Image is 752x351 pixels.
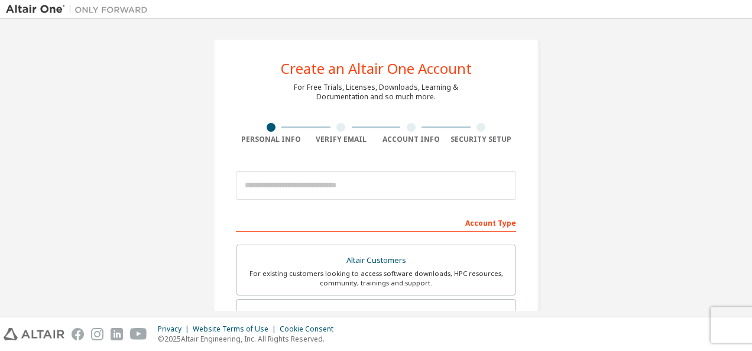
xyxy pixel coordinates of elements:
div: Security Setup [446,135,517,144]
div: Verify Email [306,135,377,144]
div: For Free Trials, Licenses, Downloads, Learning & Documentation and so much more. [294,83,458,102]
img: altair_logo.svg [4,328,64,340]
div: Create an Altair One Account [281,61,472,76]
div: Privacy [158,324,193,334]
div: Cookie Consent [280,324,341,334]
div: Account Type [236,213,516,232]
div: Account Info [376,135,446,144]
img: Altair One [6,4,154,15]
img: linkedin.svg [111,328,123,340]
img: youtube.svg [130,328,147,340]
img: facebook.svg [72,328,84,340]
div: Altair Customers [244,252,508,269]
img: instagram.svg [91,328,103,340]
div: Students [244,307,508,323]
div: Personal Info [236,135,306,144]
div: Website Terms of Use [193,324,280,334]
div: For existing customers looking to access software downloads, HPC resources, community, trainings ... [244,269,508,288]
p: © 2025 Altair Engineering, Inc. All Rights Reserved. [158,334,341,344]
